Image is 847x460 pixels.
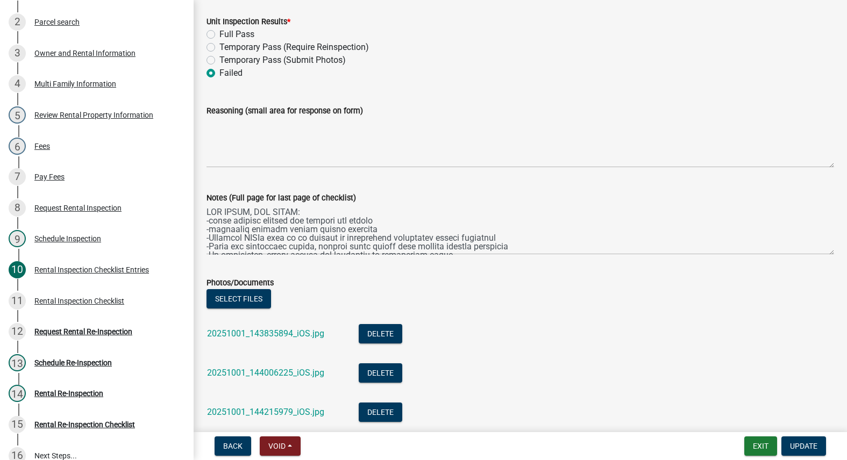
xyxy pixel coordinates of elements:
button: Delete [359,324,402,343]
div: 5 [9,106,26,124]
label: Unit Inspection Results [207,18,290,26]
wm-modal-confirm: Delete Document [359,408,402,418]
div: Owner and Rental Information [34,49,136,57]
div: Schedule Re-Inspection [34,359,112,366]
button: Back [215,436,251,456]
div: Rental Inspection Checklist Entries [34,266,149,274]
span: Void [268,442,286,450]
label: Failed [219,67,243,80]
div: 12 [9,323,26,340]
div: 2 [9,13,26,31]
a: 20251001_144006225_iOS.jpg [207,368,324,378]
label: Photos/Documents [207,279,274,287]
button: Select files [207,289,271,308]
div: Review Rental Property Information [34,111,153,119]
div: Rental Re-Inspection [34,390,103,397]
div: Request Rental Re-Inspection [34,328,132,335]
div: Pay Fees [34,173,65,181]
div: 6 [9,138,26,155]
button: Void [260,436,301,456]
span: Back [223,442,243,450]
a: 20251001_144215979_iOS.jpg [207,407,324,417]
label: Full Pass [219,28,254,41]
div: 15 [9,416,26,433]
wm-modal-confirm: Delete Document [359,329,402,340]
div: 11 [9,292,26,310]
button: Exit [744,436,777,456]
div: 4 [9,75,26,92]
a: 20251001_143835894_iOS.jpg [207,328,324,339]
label: Reasoning (small area for response on form) [207,107,363,115]
label: Notes (Full page for last page of checklist) [207,195,356,202]
label: Temporary Pass (Require Reinspection) [219,41,369,54]
div: 8 [9,199,26,217]
div: Parcel search [34,18,80,26]
div: 13 [9,354,26,371]
div: Fees [34,142,50,150]
div: 14 [9,385,26,402]
div: Multi Family Information [34,80,116,88]
div: 3 [9,45,26,62]
label: Temporary Pass (Submit Photos) [219,54,346,67]
div: 10 [9,261,26,278]
button: Update [781,436,826,456]
span: Update [790,442,817,450]
div: Schedule Inspection [34,235,101,242]
div: 7 [9,168,26,185]
button: Delete [359,402,402,422]
wm-modal-confirm: Delete Document [359,369,402,379]
div: Request Rental Inspection [34,204,122,212]
button: Delete [359,363,402,383]
div: Rental Inspection Checklist [34,297,124,305]
div: 9 [9,230,26,247]
div: Rental Re-Inspection Checklist [34,421,135,428]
